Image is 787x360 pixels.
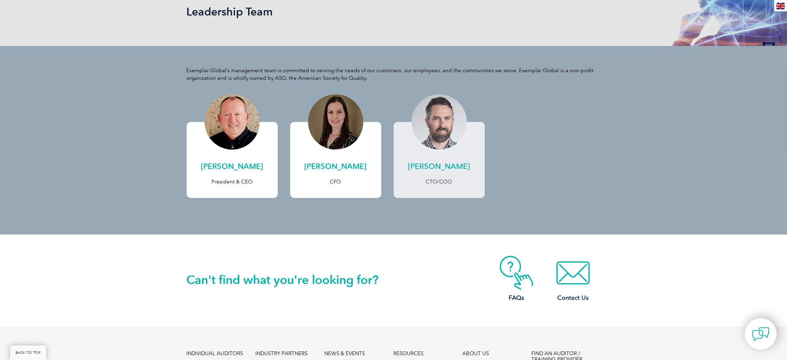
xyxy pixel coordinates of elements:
[401,161,478,172] h2: [PERSON_NAME]
[187,122,278,198] a: [PERSON_NAME] President & CEO
[489,294,544,302] h3: FAQs
[255,351,307,357] a: INDUSTRY PARTNERS
[324,351,365,357] a: NEWS & EVENTS
[752,325,769,343] img: contact-chat.png
[194,161,271,172] h2: [PERSON_NAME]
[297,178,374,186] p: CFO
[297,161,374,172] h2: [PERSON_NAME]
[187,351,243,357] a: INDIVIDUAL AUDITORS
[187,5,452,18] h1: Leadership Team
[489,256,544,290] img: contact-faq.webp
[776,3,785,9] img: en
[545,256,601,302] a: Contact Us
[393,351,423,357] a: RESOURCES
[545,256,601,290] img: contact-email.webp
[194,178,271,186] p: President & CEO
[401,178,478,186] p: CTO/COO
[10,345,46,360] a: BACK TO TOP
[394,122,485,198] a: [PERSON_NAME] CTO/COO
[489,256,544,302] a: FAQs
[187,274,394,285] h2: Can't find what you're looking for?
[462,351,489,357] a: ABOUT US
[545,294,601,302] h3: Contact Us
[290,122,381,198] a: [PERSON_NAME] CFO
[187,67,601,82] p: Exemplar Global’s management team is committed to serving the needs of our customers, our employe...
